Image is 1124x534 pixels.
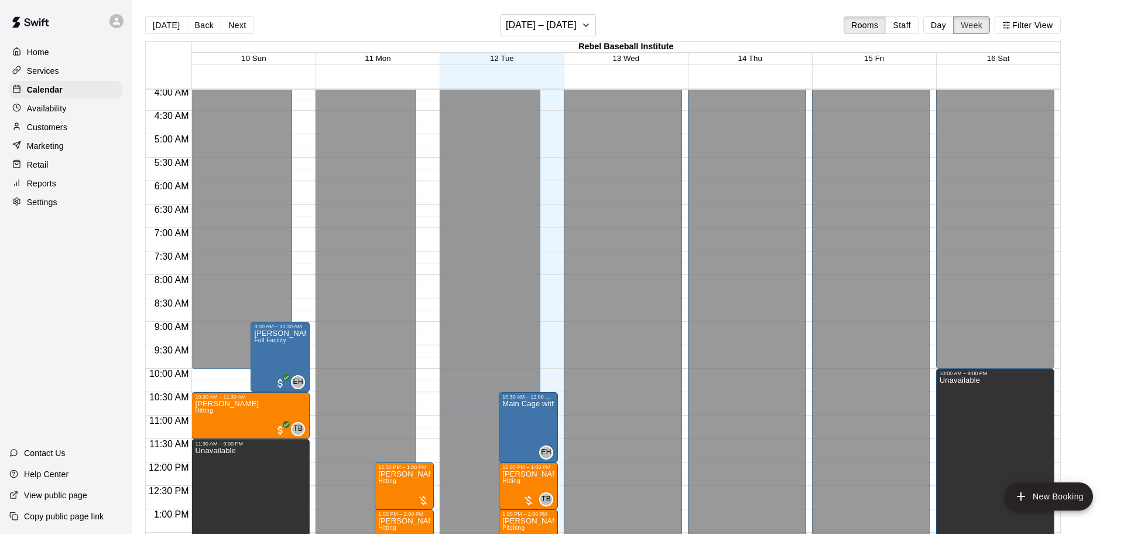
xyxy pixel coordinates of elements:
[378,478,396,484] span: Hitting
[146,416,192,426] span: 11:00 AM
[27,159,49,171] p: Retail
[9,156,122,174] a: Retail
[251,322,310,392] div: 9:00 AM – 10:30 AM: Full Facility
[152,205,192,215] span: 6:30 AM
[544,492,553,506] span: Tyler Belanger
[9,193,122,211] a: Settings
[221,16,253,34] button: Next
[544,445,553,460] span: EJ Harnden
[291,375,305,389] div: EJ Harnden
[27,103,67,114] p: Availability
[152,158,192,168] span: 5:30 AM
[254,324,306,329] div: 9:00 AM – 10:30 AM
[502,525,525,531] span: Pitching
[146,369,192,379] span: 10:00 AM
[146,462,191,472] span: 12:00 PM
[146,486,191,496] span: 12:30 PM
[490,54,514,63] button: 12 Tue
[152,251,192,261] span: 7:30 AM
[539,445,553,460] div: EJ Harnden
[499,392,558,462] div: 10:30 AM – 12:00 PM: Main Cage with HitTrax
[195,407,213,414] span: Hitting
[27,65,59,77] p: Services
[152,298,192,308] span: 8:30 AM
[501,14,596,36] button: [DATE] – [DATE]
[844,16,886,34] button: Rooms
[241,54,266,63] button: 10 Sun
[151,509,192,519] span: 1:00 PM
[191,392,310,439] div: 10:30 AM – 11:30 AM: Hitting
[24,489,87,501] p: View public page
[146,392,192,402] span: 10:30 AM
[27,84,63,96] p: Calendar
[502,478,520,484] span: Hitting
[612,54,639,63] button: 13 Wed
[9,81,122,98] a: Calendar
[953,16,990,34] button: Week
[293,423,303,435] span: TB
[275,424,286,436] span: All customers have paid
[378,511,430,517] div: 1:00 PM – 2:00 PM
[195,441,306,447] div: 11:30 AM – 9:00 PM
[24,468,68,480] p: Help Center
[995,16,1060,34] button: Filter View
[152,275,192,285] span: 8:00 AM
[539,492,553,506] div: Tyler Belanger
[152,181,192,191] span: 6:00 AM
[9,62,122,80] a: Services
[9,118,122,136] a: Customers
[195,394,306,400] div: 10:30 AM – 11:30 AM
[152,345,192,355] span: 9:30 AM
[152,134,192,144] span: 5:00 AM
[9,43,122,61] a: Home
[24,511,104,522] p: Copy public page link
[187,16,221,34] button: Back
[923,16,954,34] button: Day
[506,17,577,33] h6: [DATE] – [DATE]
[502,464,554,470] div: 12:00 PM – 1:00 PM
[1005,482,1093,511] button: add
[502,511,554,517] div: 1:00 PM – 2:00 PM
[254,337,286,343] span: Full Facility
[27,46,49,58] p: Home
[885,16,919,34] button: Staff
[27,178,56,189] p: Reports
[152,228,192,238] span: 7:00 AM
[27,196,57,208] p: Settings
[27,140,64,152] p: Marketing
[291,422,305,436] div: Tyler Belanger
[9,100,122,117] a: Availability
[9,137,122,155] a: Marketing
[378,525,396,531] span: Hitting
[738,54,762,63] button: 14 Thu
[192,42,1060,53] div: Rebel Baseball Institute
[152,322,192,332] span: 9:00 AM
[9,175,122,192] a: Reports
[940,370,1051,376] div: 10:00 AM – 9:00 PM
[296,375,305,389] span: EJ Harnden
[864,54,884,63] button: 15 Fri
[275,377,286,389] span: All customers have paid
[146,439,192,449] span: 11:30 AM
[542,494,551,505] span: TB
[987,54,1010,63] button: 16 Sat
[365,54,390,63] span: 11 Mon
[541,447,551,458] span: EH
[293,376,303,388] span: EH
[499,462,558,509] div: 12:00 PM – 1:00 PM: Hitting
[152,111,192,121] span: 4:30 AM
